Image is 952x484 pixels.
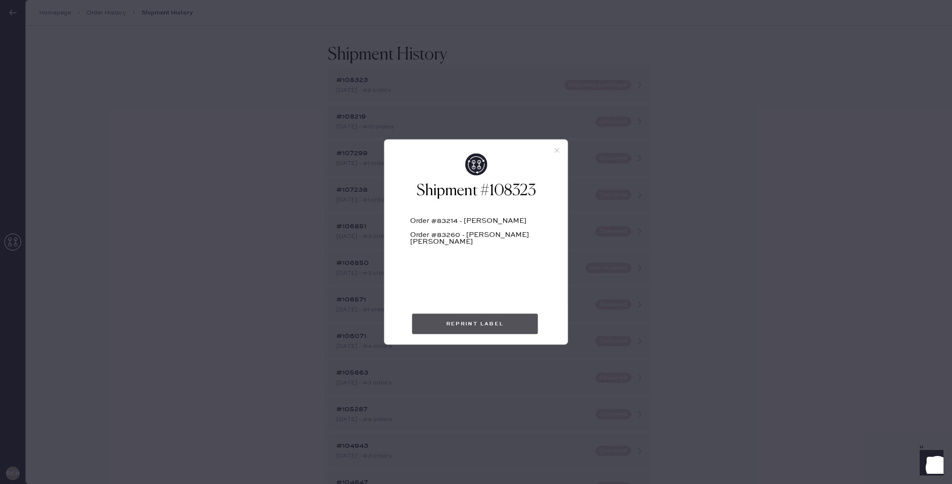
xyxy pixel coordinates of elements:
div: Order #83260 - [PERSON_NAME] [PERSON_NAME] [410,232,542,253]
div: Order #83214 - [PERSON_NAME] [410,218,542,232]
a: Reprint Label [412,314,540,334]
button: Reprint Label [412,314,538,334]
h2: Shipment #108323 [410,181,542,201]
iframe: Front Chat [912,446,948,482]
